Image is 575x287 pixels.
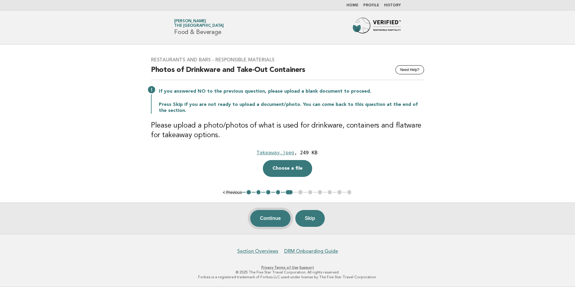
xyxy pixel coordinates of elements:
button: Choose a file [263,160,312,177]
p: · · [103,265,472,270]
button: 4 [275,189,281,195]
div: Takeaway.jpeg [257,150,294,156]
p: © 2025 The Five Star Travel Corporation. All rights reserved. [103,270,472,275]
button: 1 [246,189,252,195]
a: Section Overviews [237,248,278,254]
button: < Previous [223,190,242,195]
h2: Photos of Drinkware and Take-Out Containers [151,65,424,80]
button: 2 [256,189,262,195]
button: Continue [250,210,290,227]
button: 3 [265,189,271,195]
button: Skip [295,210,325,227]
button: Need Help? [395,65,424,74]
a: Privacy [261,265,273,270]
a: [PERSON_NAME]The [GEOGRAPHIC_DATA] [174,19,224,28]
a: Terms of Use [274,265,298,270]
h3: Restaurants and Bars - Responsible Materials [151,57,424,63]
a: Support [299,265,314,270]
p: If you answered NO to the previous question, please upload a blank document to proceed. [159,88,424,94]
h3: Please upload a photo/photos of what is used for drinkware, containers and flatware for takeaway ... [151,121,424,140]
a: Profile [363,4,379,7]
p: Press Skip if you are not ready to upload a document/photo. You can come back to this question at... [159,102,424,114]
img: Forbes Travel Guide [353,18,401,37]
h1: Food & Beverage [174,20,224,35]
a: History [384,4,401,7]
a: Home [346,4,358,7]
a: DRM Onboarding Guide [284,248,338,254]
p: Forbes is a registered trademark of Forbes LLC used under license by The Five Star Travel Corpora... [103,275,472,279]
div: , 249 KB [294,150,317,156]
button: 5 [285,189,294,195]
span: The [GEOGRAPHIC_DATA] [174,24,224,28]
